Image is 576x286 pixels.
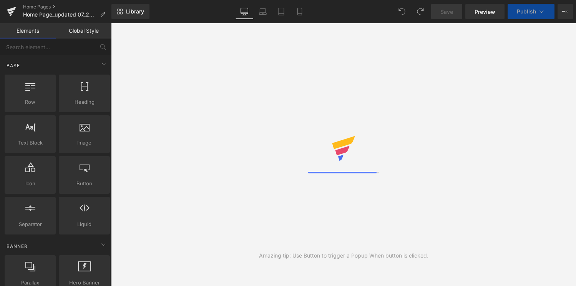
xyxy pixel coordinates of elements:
span: Home Page_updated 07_2022 [23,12,97,18]
button: Publish [508,4,554,19]
span: Icon [7,180,53,188]
span: Save [440,8,453,16]
span: Row [7,98,53,106]
button: Redo [413,4,428,19]
span: Separator [7,220,53,228]
a: Desktop [235,4,254,19]
span: Heading [61,98,108,106]
a: Mobile [290,4,309,19]
a: Laptop [254,4,272,19]
span: Image [61,139,108,147]
span: Text Block [7,139,53,147]
span: Library [126,8,144,15]
a: Preview [465,4,505,19]
button: More [558,4,573,19]
span: Button [61,180,108,188]
span: Banner [6,243,28,250]
span: Base [6,62,21,69]
a: New Library [111,4,149,19]
a: Tablet [272,4,290,19]
span: Preview [475,8,495,16]
button: Undo [394,4,410,19]
div: Amazing tip: Use Button to trigger a Popup When button is clicked. [259,251,428,260]
a: Home Pages [23,4,111,10]
span: Liquid [61,220,108,228]
a: Global Style [56,23,111,38]
span: Publish [517,8,536,15]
